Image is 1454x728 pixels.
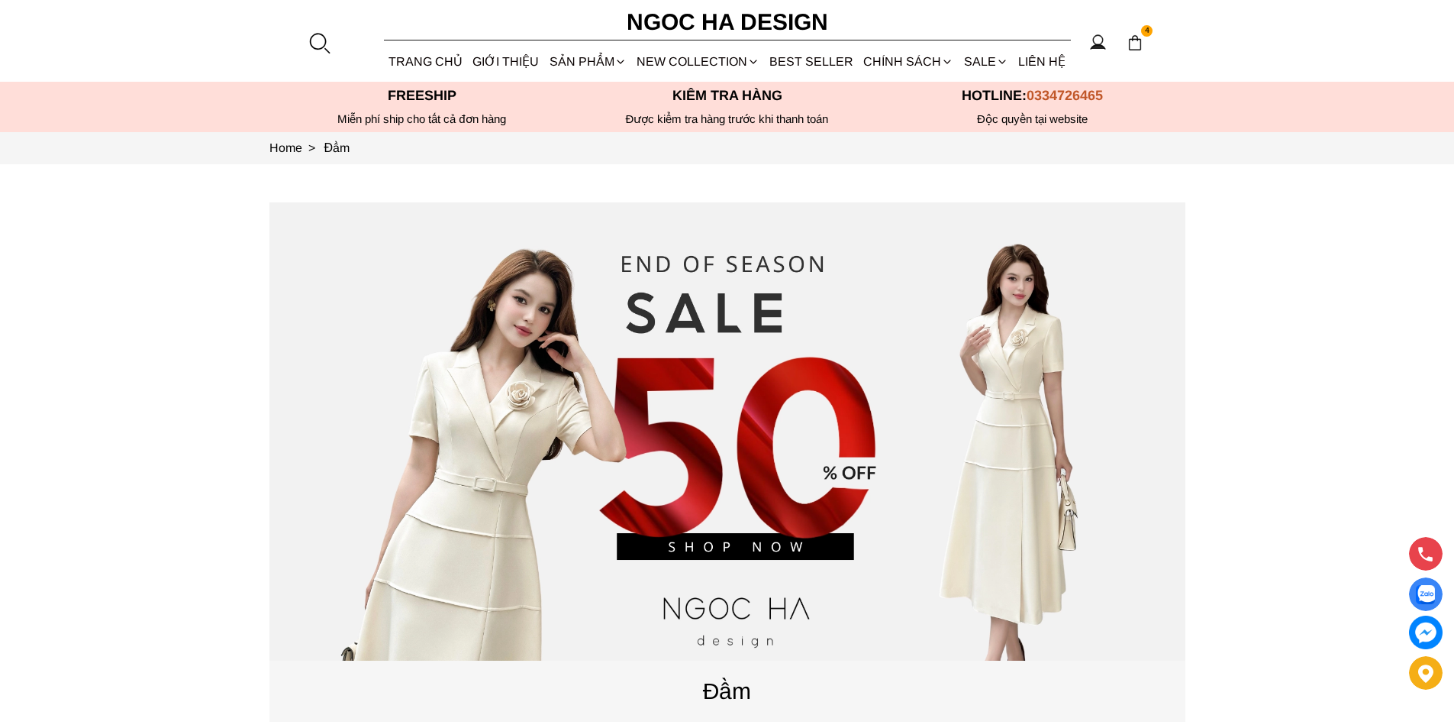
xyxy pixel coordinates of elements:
[1416,585,1435,604] img: Display image
[269,88,575,104] p: Freeship
[1027,88,1103,103] span: 0334726465
[880,88,1185,104] p: Hotline:
[302,141,321,154] span: >
[959,41,1013,82] a: SALE
[324,141,350,154] a: Link to Đầm
[613,4,842,40] a: Ngoc Ha Design
[1013,41,1070,82] a: LIÊN HỆ
[859,41,959,82] div: Chính sách
[631,41,764,82] a: NEW COLLECTION
[269,112,575,126] div: Miễn phí ship cho tất cả đơn hàng
[1141,25,1153,37] span: 4
[384,41,468,82] a: TRANG CHỦ
[880,112,1185,126] h6: Độc quyền tại website
[575,112,880,126] p: Được kiểm tra hàng trước khi thanh toán
[1409,616,1443,649] a: messenger
[765,41,859,82] a: BEST SELLER
[1409,578,1443,611] a: Display image
[1127,34,1143,51] img: img-CART-ICON-ksit0nf1
[468,41,544,82] a: GIỚI THIỆU
[269,141,324,154] a: Link to Home
[672,88,782,103] font: Kiểm tra hàng
[544,41,631,82] div: SẢN PHẨM
[269,673,1185,709] p: Đầm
